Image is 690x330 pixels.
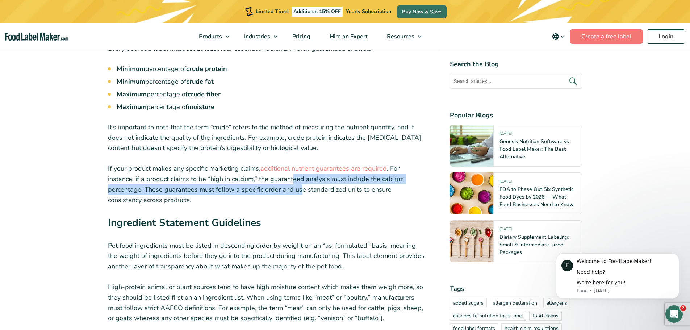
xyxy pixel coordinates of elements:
[320,23,376,50] a: Hire an Expert
[242,33,271,41] span: Industries
[188,90,221,99] strong: crude fiber
[450,110,582,120] h4: Popular Blogs
[450,74,582,89] input: Search articles...
[346,8,391,15] span: Yearly Subscription
[260,164,387,173] a: additional nutrient guarantees are required
[680,305,686,311] span: 2
[256,8,288,15] span: Limited Time!
[108,216,261,230] strong: Ingredient Statement Guidelines
[543,298,570,308] a: allergens
[647,29,685,44] a: Login
[290,33,311,41] span: Pricing
[117,64,145,73] strong: Minimum
[117,77,145,86] strong: Minimum
[235,23,281,50] a: Industries
[397,5,447,18] a: Buy Now & Save
[490,298,540,308] a: allergen declaration
[499,186,574,208] a: FDA to Phase Out Six Synthetic Food Dyes by 2026 — What Food Businesses Need to Know
[499,138,569,160] a: Genesis Nutrition Software vs Food Label Maker: The Best Alternative
[450,59,582,69] h4: Search the Blog
[665,305,683,323] iframe: Intercom live chat
[108,282,427,323] p: High-protein animal or plant sources tend to have high moisture content which makes them weigh mo...
[499,179,512,187] span: [DATE]
[450,311,526,321] a: changes to nutrition facts label
[189,23,233,50] a: Products
[529,311,562,321] a: food claims
[117,64,427,74] li: percentage of
[385,33,415,41] span: Resources
[117,102,427,112] li: percentage of
[117,90,147,99] strong: Maximum
[499,131,512,139] span: [DATE]
[450,298,487,308] a: added sugars
[499,226,512,235] span: [DATE]
[108,122,427,153] p: It’s important to note that the term “crude” refers to the method of measuring the nutrient quant...
[108,241,427,272] p: Pet food ingredients must be listed in descending order by weight on an “as-formulated” basis, me...
[570,29,643,44] a: Create a free label
[186,77,214,86] strong: crude fat
[377,23,425,50] a: Resources
[450,284,582,294] h4: Tags
[117,89,427,99] li: percentage of
[108,163,427,205] p: If your product makes any specific marketing claims, . For instance, if a product claims to be “h...
[197,33,223,41] span: Products
[327,33,368,41] span: Hire an Expert
[188,103,214,111] strong: moisture
[545,242,690,310] iframe: Intercom notifications message
[117,77,427,87] li: percentage of
[283,23,318,50] a: Pricing
[186,64,227,73] strong: crude protein
[499,234,569,256] a: Dietary Supplement Labeling: Small & Intermediate-sized Packages
[117,103,147,111] strong: Maximum
[292,7,343,17] span: Additional 15% OFF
